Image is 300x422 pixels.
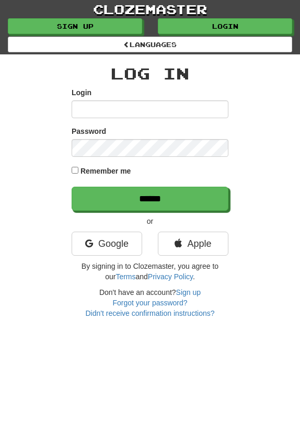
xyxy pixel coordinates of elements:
label: Password [72,126,106,136]
h2: Log In [72,65,228,82]
a: Sign up [176,288,201,296]
div: Don't have an account? [72,287,228,318]
p: By signing in to Clozemaster, you agree to our and . [72,261,228,282]
a: Sign up [8,18,142,34]
a: Didn't receive confirmation instructions? [85,309,214,317]
p: or [72,216,228,226]
label: Remember me [80,166,131,176]
a: Google [72,232,142,256]
a: Terms [116,272,135,281]
a: Forgot your password? [112,299,187,307]
a: Apple [158,232,228,256]
a: Privacy Policy [148,272,193,281]
a: Languages [8,37,292,52]
a: Login [158,18,292,34]
label: Login [72,87,91,98]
